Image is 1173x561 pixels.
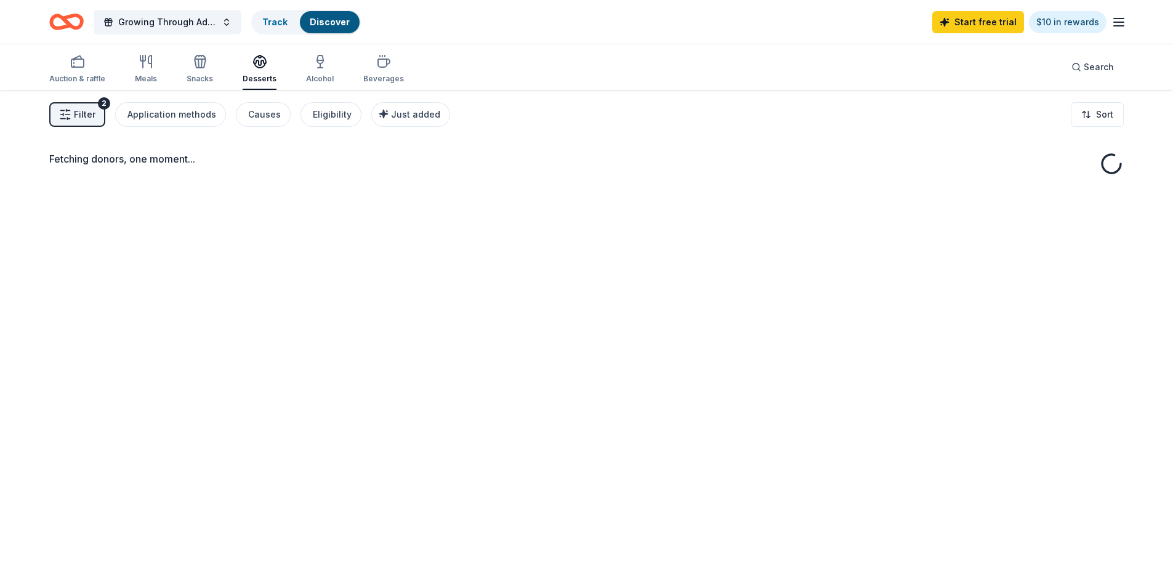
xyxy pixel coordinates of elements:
div: Snacks [187,74,213,84]
button: Sort [1071,102,1124,127]
a: $10 in rewards [1029,11,1106,33]
div: Beverages [363,74,404,84]
div: Application methods [127,107,216,122]
div: Auction & raffle [49,74,105,84]
a: Home [49,7,84,36]
div: Fetching donors, one moment... [49,151,1124,166]
button: Growing Through Adoption 2026 [94,10,241,34]
div: 2 [98,97,110,110]
button: Auction & raffle [49,49,105,90]
div: Meals [135,74,157,84]
div: Causes [248,107,281,122]
button: Alcohol [306,49,334,90]
button: Eligibility [300,102,361,127]
button: Application methods [115,102,226,127]
button: Beverages [363,49,404,90]
a: Track [262,17,288,27]
span: Just added [391,109,440,119]
a: Discover [310,17,350,27]
button: Filter2 [49,102,105,127]
span: Filter [74,107,95,122]
button: Just added [371,102,450,127]
div: Alcohol [306,74,334,84]
a: Start free trial [932,11,1024,33]
button: TrackDiscover [251,10,361,34]
span: Search [1084,60,1114,75]
button: Search [1062,55,1124,79]
span: Growing Through Adoption 2026 [118,15,217,30]
div: Desserts [243,74,276,84]
button: Meals [135,49,157,90]
button: Desserts [243,49,276,90]
span: Sort [1096,107,1113,122]
div: Eligibility [313,107,352,122]
button: Causes [236,102,291,127]
button: Snacks [187,49,213,90]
